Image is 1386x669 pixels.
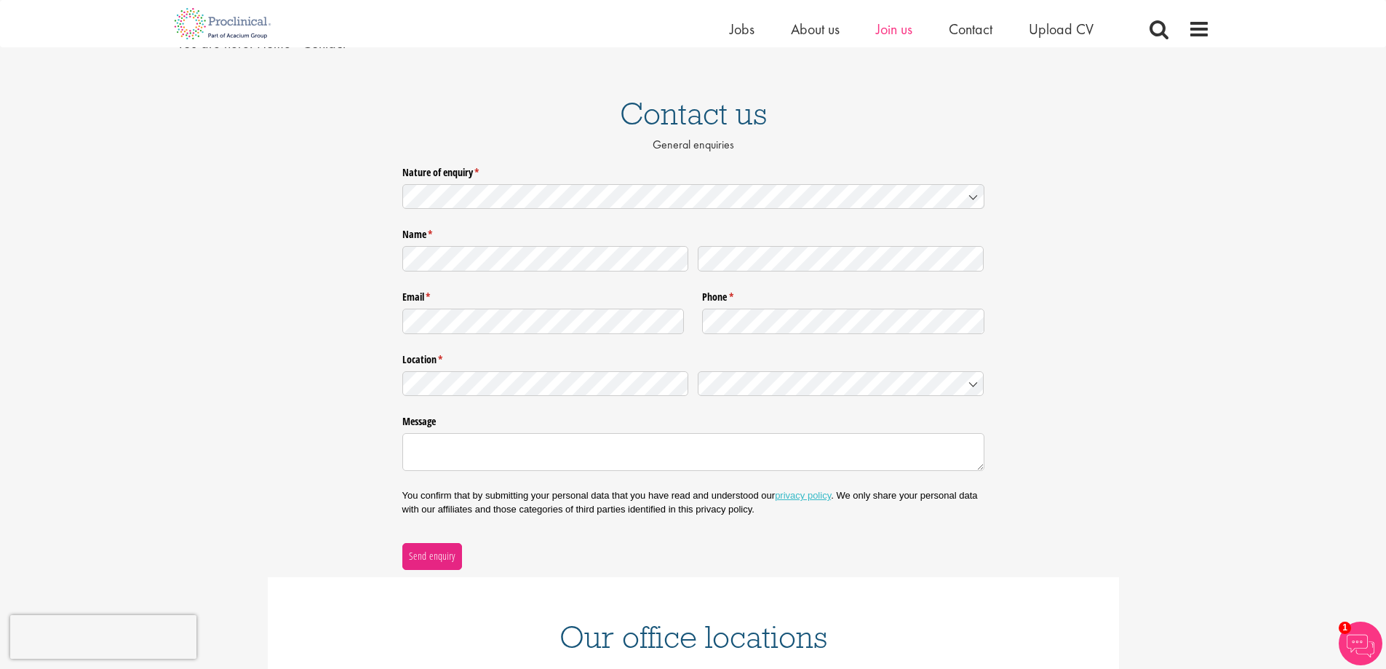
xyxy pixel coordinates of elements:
legend: Location [402,348,984,367]
label: Message [402,410,984,429]
input: Country [698,371,984,397]
h1: Our office locations [290,621,1097,653]
label: Nature of enquiry [402,160,984,179]
span: 1 [1339,622,1351,634]
p: You confirm that by submitting your personal data that you have read and understood our . We only... [402,489,984,515]
a: Jobs [730,20,754,39]
img: Chatbot [1339,622,1382,665]
input: First [402,246,689,272]
a: Join us [876,20,912,39]
a: Contact [949,20,992,39]
a: About us [791,20,840,39]
a: privacy policy [775,490,831,501]
a: Upload CV [1029,20,1094,39]
span: Send enquiry [408,548,455,564]
input: Last [698,246,984,272]
button: Send enquiry [402,543,462,569]
label: Email [402,285,685,304]
legend: Name [402,223,984,242]
label: Phone [702,285,984,304]
input: State / Province / Region [402,371,689,397]
iframe: reCAPTCHA [10,615,196,659]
